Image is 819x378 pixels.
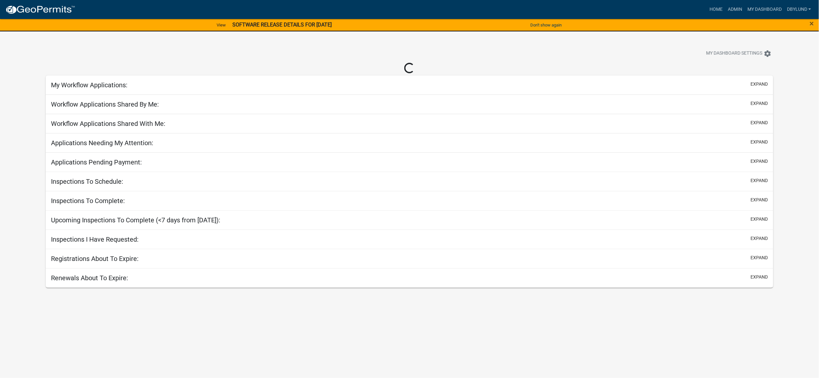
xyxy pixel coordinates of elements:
[51,158,142,166] h5: Applications Pending Payment:
[751,274,768,281] button: expand
[751,235,768,242] button: expand
[751,139,768,146] button: expand
[701,47,777,60] button: My Dashboard Settingssettings
[707,3,725,16] a: Home
[51,139,153,147] h5: Applications Needing My Attention:
[751,81,768,88] button: expand
[232,22,332,28] strong: SOFTWARE RELEASE DETAILS FOR [DATE]
[751,254,768,261] button: expand
[51,100,159,108] h5: Workflow Applications Shared By Me:
[725,3,745,16] a: Admin
[751,119,768,126] button: expand
[764,50,772,58] i: settings
[810,20,814,27] button: Close
[528,20,564,30] button: Don't show again
[810,19,814,28] span: ×
[51,216,220,224] h5: Upcoming Inspections To Complete (<7 days from [DATE]):
[745,3,784,16] a: My Dashboard
[751,197,768,203] button: expand
[51,274,128,282] h5: Renewals About To Expire:
[784,3,814,16] a: dbylund
[214,20,228,30] a: View
[51,178,123,185] h5: Inspections To Schedule:
[706,50,762,58] span: My Dashboard Settings
[751,216,768,223] button: expand
[51,255,139,263] h5: Registrations About To Expire:
[751,158,768,165] button: expand
[751,177,768,184] button: expand
[51,197,125,205] h5: Inspections To Complete:
[51,120,165,128] h5: Workflow Applications Shared With Me:
[751,100,768,107] button: expand
[51,235,139,243] h5: Inspections I Have Requested:
[51,81,127,89] h5: My Workflow Applications:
